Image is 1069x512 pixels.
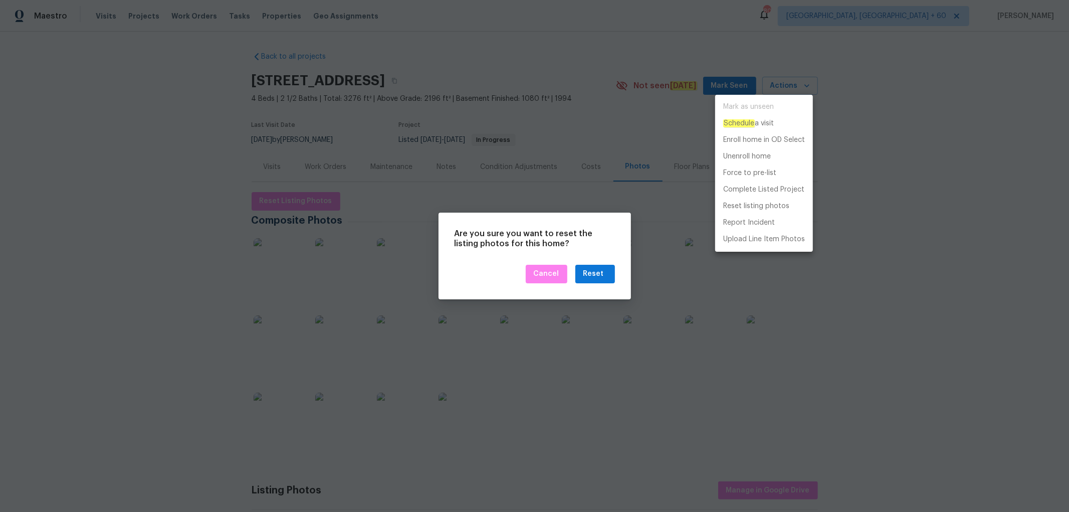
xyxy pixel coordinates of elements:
p: a visit [723,118,774,129]
p: Upload Line Item Photos [723,234,805,245]
p: Report Incident [723,218,775,228]
p: Unenroll home [723,151,771,162]
p: Force to pre-list [723,168,776,179]
em: Schedule [723,119,755,127]
p: Enroll home in OD Select [723,135,805,145]
p: Complete Listed Project [723,185,804,195]
p: Reset listing photos [723,201,789,212]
